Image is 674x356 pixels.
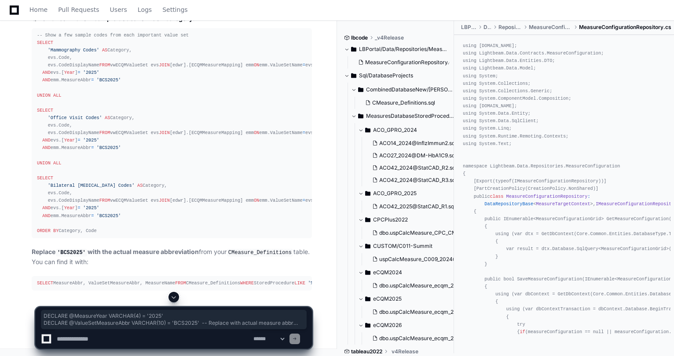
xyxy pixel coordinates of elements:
button: LBPortal/Data/Repositories/MeasureConfiguration [344,42,447,56]
span: Home [29,7,48,12]
code: CMeasure_Definitions [227,249,293,257]
span: SELECT [37,40,53,45]
span: Users [110,7,127,12]
span: ORDER [37,228,51,233]
button: MeasureConfigurationRepository.cs [355,56,449,69]
span: CPCPlus2022 [373,216,408,223]
button: dbo.uspCalcMeasure_CPC_CMS122v10@HBA1C9.sql [369,227,463,239]
button: ACO42_2024@StatCAD_R3.sql [369,174,457,186]
span: MeasureConfigurationRepository.cs [579,24,671,31]
span: FROM [175,280,186,286]
span: CUSTOM/C011-Summit [373,243,432,250]
span: AND [42,77,50,83]
span: FROM [99,62,110,68]
span: SELECT [37,175,53,181]
button: CPCPlus2022 [358,213,462,227]
span: = [303,62,305,68]
span: DECLARE @MeasureYear VARCHAR(4) = '2025' DECLARE @ValueSetMeasureAbbr VARCHAR(10) = 'BCS2025' -- ... [44,312,304,327]
span: = [303,198,305,203]
span: Repositories [498,24,522,31]
span: LBPortal [461,24,476,31]
button: MeasuresDatabaseStoredProcedures/dbo/Measures [351,109,454,123]
span: 'Bilateral [MEDICAL_DATA] Codes' [48,183,135,188]
span: LBPortal/Data/Repositories/MeasureConfiguration [359,46,447,53]
p: from your table. You can find it with: [32,247,312,267]
span: AS [137,183,143,188]
span: = [77,70,80,75]
span: AND [42,138,50,143]
button: eCQM2024 [358,265,462,280]
strong: Replace with the actual measure abbreviation [32,248,199,255]
button: ACO27_2024@DM-HbA1C9.sql [369,149,457,162]
button: uspCalcMeasure_C009_2024@HCCAthena.sql [369,253,463,265]
span: ON [254,130,259,135]
svg: Directory [365,267,370,278]
span: class [490,194,504,199]
span: ACO42_2024@StatCAD_R3.sql [379,177,457,184]
span: ALL [53,93,61,98]
span: = [77,205,80,211]
span: = [91,145,94,150]
span: WHERE [240,280,254,286]
span: ON [254,62,259,68]
button: ACO42_2025@StatCAD_R1.sql [369,200,456,213]
button: ACO_GPRO_2025 [358,186,462,200]
span: uspCalcMeasure_C009_2024@HCCAthena.sql [379,256,496,263]
span: ACO_GPRO_2025 [373,190,417,197]
svg: Directory [365,125,370,135]
span: CombinedDatabaseNew/[PERSON_NAME]/dbo/Tables [366,86,454,93]
span: AND [42,70,50,75]
span: dbo.uspCalcMeasure_CPC_CMS122v10@HBA1C9.sql [379,229,511,236]
span: : DataRepositoryBase [463,194,590,207]
svg: Directory [365,214,370,225]
span: Year [64,138,75,143]
span: LIKE [294,280,305,286]
span: -- Show a few sample codes from each important value set [37,33,189,38]
code: 'BCS2025' [55,249,88,257]
span: '%ecqm_2025@BCS%' [308,280,354,286]
span: SELECT [37,108,53,113]
span: = [303,130,305,135]
span: dbo.uspCalcMeasure_ecqm_2024@StatCAD_R3.sql [379,282,508,289]
span: MeasureTargetContext [536,201,590,207]
span: '2025' [83,138,99,143]
span: eCQM2024 [373,269,402,276]
span: 'Mammography Codes' [48,47,99,53]
span: FROM [99,130,110,135]
svg: Directory [358,111,363,121]
span: Year [64,70,75,75]
span: UNION [37,93,51,98]
span: 'BCS2025' [97,145,121,150]
svg: Directory [351,44,356,54]
span: = [91,213,94,218]
span: 'BCS2025' [97,77,121,83]
button: CombinedDatabaseNew/[PERSON_NAME]/dbo/Tables [351,83,454,97]
div: MeasureAbbr, ValueSetMeasureAbbr, MeasureName CMeasure_Definitions StoredProcedure [37,280,307,287]
span: MeasuresDatabaseStoredProcedures/dbo/Measures [366,113,454,120]
span: UNION [37,160,51,166]
span: SELECT [37,280,53,286]
span: 'Office Visit Codes' [48,115,102,120]
span: JOIN [159,62,170,68]
button: CMeasure_Definitions.sql [362,97,449,109]
span: ACO27_2024@DM-HbA1C9.sql [379,152,456,159]
span: ACO_GPRO_2024 [373,127,417,134]
span: AS [105,115,110,120]
svg: Directory [351,70,356,81]
span: 'BCS2025' [97,213,121,218]
button: CUSTOM/C011-Summit [358,239,462,253]
div: Category, evs.Code, evs.CodeDisplayName vwECQMValueSet evs [edwr].[ECQMMeasureMapping] emm emm.Va... [37,32,307,235]
span: AND [42,213,50,218]
span: JOIN [159,130,170,135]
span: Logs [138,7,152,12]
span: JOIN [159,198,170,203]
span: AND [42,205,50,211]
span: ACO14_2024@InflzImmun2.sql [379,140,456,147]
button: ACO42_2024@StatCAD_R2.sql [369,162,457,174]
span: ON [254,198,259,203]
span: AND [42,145,50,150]
span: FROM [99,198,110,203]
button: ACO_GPRO_2024 [358,123,462,137]
span: MeasureConfigurationRepository [506,194,588,199]
span: _v4Release [375,34,404,41]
